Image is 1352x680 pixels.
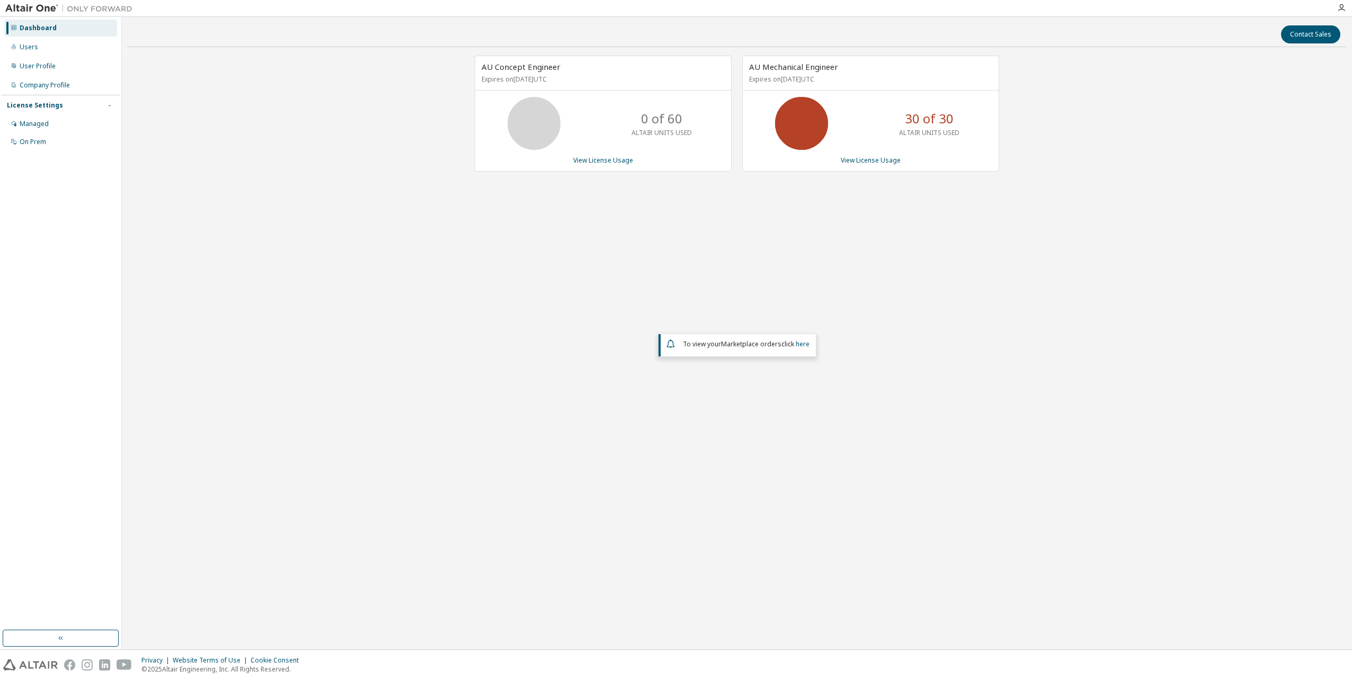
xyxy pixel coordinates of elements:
[20,81,70,90] div: Company Profile
[64,659,75,670] img: facebook.svg
[1281,25,1340,43] button: Contact Sales
[749,61,838,72] span: AU Mechanical Engineer
[3,659,58,670] img: altair_logo.svg
[82,659,93,670] img: instagram.svg
[173,656,251,665] div: Website Terms of Use
[749,75,990,84] p: Expires on [DATE] UTC
[482,61,561,72] span: AU Concept Engineer
[5,3,138,14] img: Altair One
[20,24,57,32] div: Dashboard
[905,110,954,128] p: 30 of 30
[20,62,56,70] div: User Profile
[20,120,49,128] div: Managed
[482,75,722,84] p: Expires on [DATE] UTC
[7,101,63,110] div: License Settings
[683,339,810,348] span: To view your click
[721,339,781,348] em: Marketplace orders
[641,110,682,128] p: 0 of 60
[841,156,901,165] a: View License Usage
[20,43,38,51] div: Users
[251,656,305,665] div: Cookie Consent
[141,656,173,665] div: Privacy
[99,659,110,670] img: linkedin.svg
[573,156,633,165] a: View License Usage
[20,138,46,146] div: On Prem
[796,339,810,348] a: here
[631,128,692,137] p: ALTAIR UNITS USED
[141,665,305,674] p: © 2025 Altair Engineering, Inc. All Rights Reserved.
[117,659,132,670] img: youtube.svg
[899,128,959,137] p: ALTAIR UNITS USED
